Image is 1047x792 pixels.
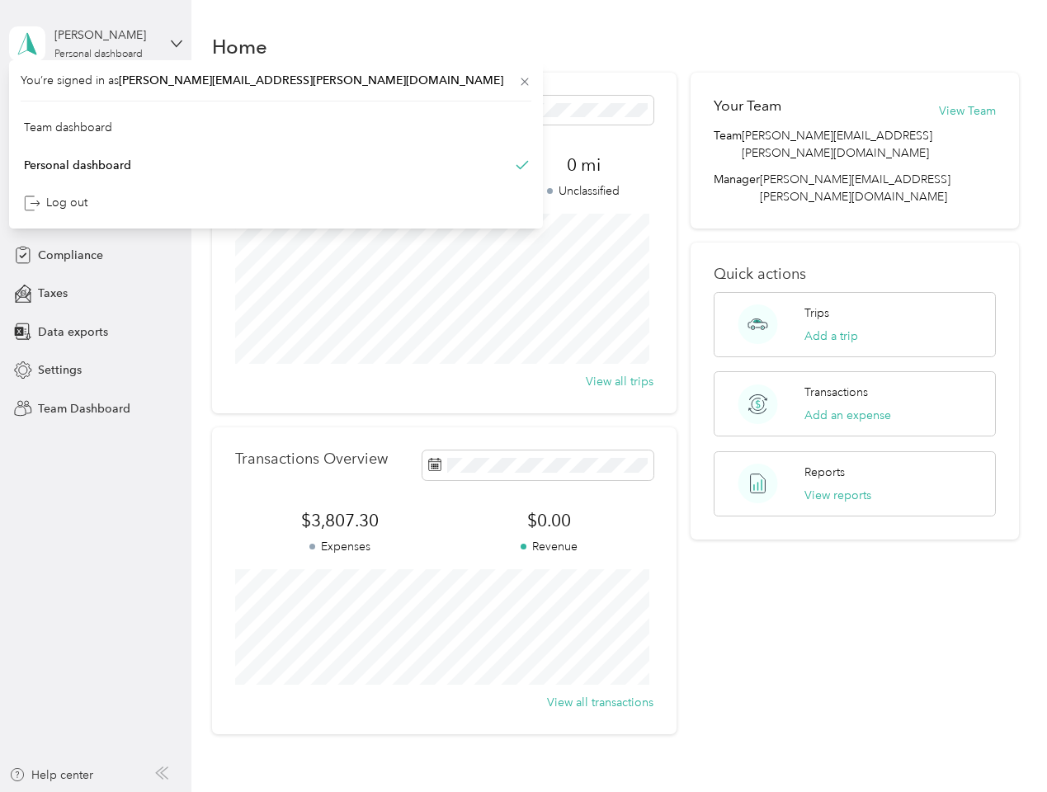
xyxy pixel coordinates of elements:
p: Transactions Overview [235,450,388,468]
span: [PERSON_NAME][EMAIL_ADDRESS][PERSON_NAME][DOMAIN_NAME] [119,73,503,87]
span: You’re signed in as [21,72,531,89]
span: [PERSON_NAME][EMAIL_ADDRESS][PERSON_NAME][DOMAIN_NAME] [742,127,995,162]
div: Team dashboard [24,119,112,136]
button: Help center [9,766,93,784]
span: Manager [714,171,760,205]
button: View all transactions [547,694,653,711]
p: Transactions [804,384,868,401]
button: View reports [804,487,871,504]
span: Settings [38,361,82,379]
iframe: Everlance-gr Chat Button Frame [955,700,1047,792]
span: $0.00 [444,509,653,532]
span: Taxes [38,285,68,302]
span: 0 mi [514,153,653,177]
span: $3,807.30 [235,509,445,532]
p: Reports [804,464,845,481]
button: Add an expense [804,407,891,424]
p: Revenue [444,538,653,555]
div: Log out [24,194,87,211]
p: Expenses [235,538,445,555]
p: Unclassified [514,182,653,200]
span: Data exports [38,323,108,341]
span: Team [714,127,742,162]
button: View Team [939,102,996,120]
div: Personal dashboard [54,49,143,59]
button: Add a trip [804,328,858,345]
div: Personal dashboard [24,156,131,173]
h2: Your Team [714,96,781,116]
div: [PERSON_NAME] [54,26,158,44]
p: Trips [804,304,829,322]
button: View all trips [586,373,653,390]
h1: Home [212,38,267,55]
p: Quick actions [714,266,995,283]
span: Compliance [38,247,103,264]
span: [PERSON_NAME][EMAIL_ADDRESS][PERSON_NAME][DOMAIN_NAME] [760,172,950,204]
span: Team Dashboard [38,400,130,417]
